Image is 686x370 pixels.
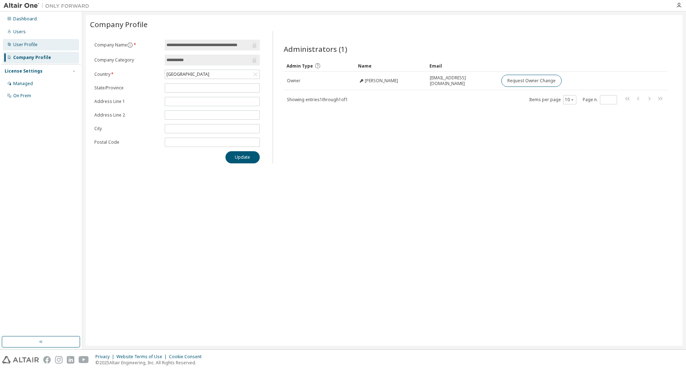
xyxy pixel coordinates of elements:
[94,85,160,91] label: State/Province
[583,95,617,104] span: Page n.
[225,151,260,163] button: Update
[94,71,160,77] label: Country
[67,356,74,364] img: linkedin.svg
[2,356,39,364] img: altair_logo.svg
[43,356,51,364] img: facebook.svg
[13,81,33,87] div: Managed
[94,126,160,132] label: City
[13,55,51,60] div: Company Profile
[94,57,160,63] label: Company Category
[4,2,93,9] img: Altair One
[79,356,89,364] img: youtube.svg
[365,78,398,84] span: [PERSON_NAME]
[13,29,26,35] div: Users
[95,360,206,366] p: © 2025 Altair Engineering, Inc. All Rights Reserved.
[429,60,495,71] div: Email
[55,356,63,364] img: instagram.svg
[287,63,313,69] span: Admin Type
[94,139,160,145] label: Postal Code
[127,42,133,48] button: information
[94,112,160,118] label: Address Line 2
[95,354,116,360] div: Privacy
[94,99,160,104] label: Address Line 1
[358,60,424,71] div: Name
[94,42,160,48] label: Company Name
[165,70,210,78] div: [GEOGRAPHIC_DATA]
[116,354,169,360] div: Website Terms of Use
[565,97,575,103] button: 10
[284,44,347,54] span: Administrators (1)
[169,354,206,360] div: Cookie Consent
[5,68,43,74] div: License Settings
[430,75,495,87] span: [EMAIL_ADDRESS][DOMAIN_NAME]
[529,95,576,104] span: Items per page
[90,19,148,29] span: Company Profile
[501,75,562,87] button: Request Owner Change
[13,16,37,22] div: Dashboard
[13,93,31,99] div: On Prem
[13,42,38,48] div: User Profile
[287,78,300,84] span: Owner
[165,70,259,79] div: [GEOGRAPHIC_DATA]
[287,97,348,103] span: Showing entries 1 through 1 of 1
